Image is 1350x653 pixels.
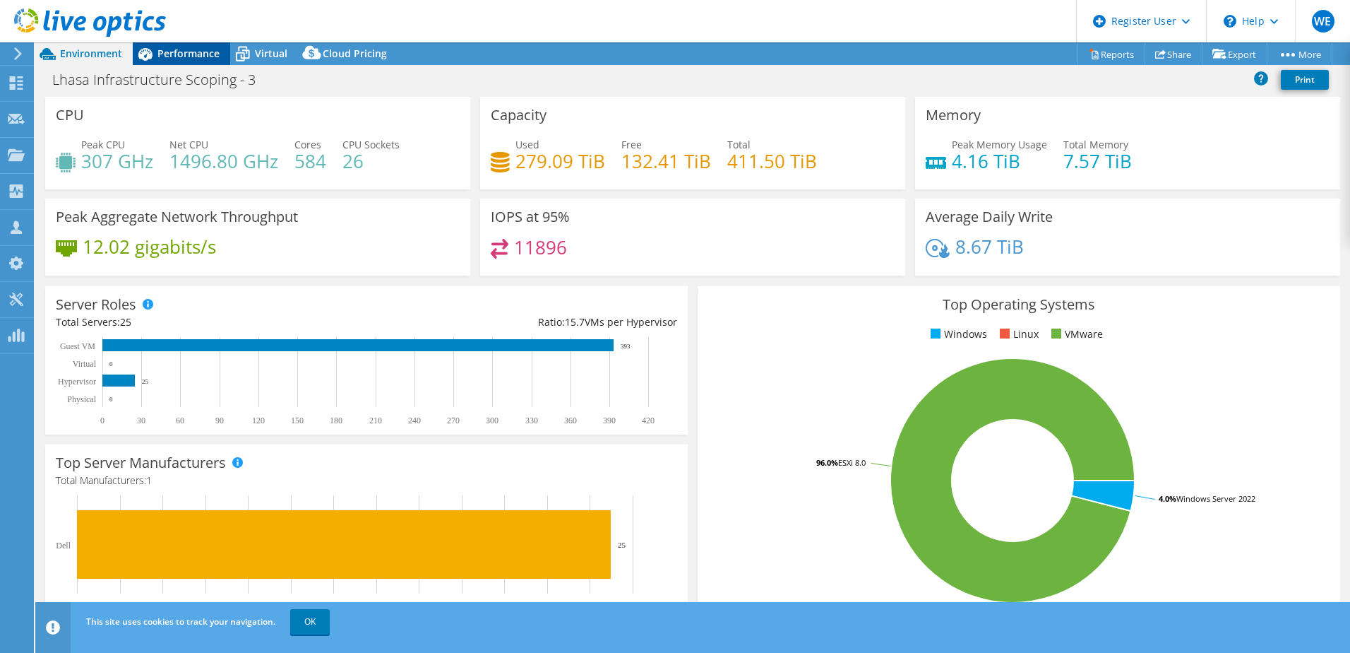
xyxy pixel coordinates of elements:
text: 240 [408,416,421,425]
h3: Capacity [491,107,546,123]
text: Virtual [73,359,97,369]
text: Dell [56,541,71,551]
span: WE [1312,10,1334,33]
h4: 4.16 TiB [952,153,1047,169]
text: 25 [618,541,626,549]
span: 1 [146,473,152,487]
text: 360 [564,416,577,425]
h3: Server Roles [56,297,136,312]
h4: 584 [294,153,326,169]
h4: 1496.80 GHz [169,153,278,169]
h3: Memory [926,107,981,123]
text: 0 [100,416,104,425]
span: 25 [120,315,131,329]
text: 393 [621,343,631,350]
text: 270 [447,416,460,425]
div: Total Servers: [56,314,366,330]
span: Used [515,138,539,151]
text: 0 [109,396,113,403]
li: Windows [927,326,987,342]
h3: Top Server Manufacturers [56,455,226,471]
h3: IOPS at 95% [491,209,570,225]
a: More [1267,43,1332,65]
text: 330 [525,416,538,425]
tspan: 4.0% [1159,493,1176,504]
text: 210 [369,416,382,425]
tspan: Windows Server 2022 [1176,493,1255,504]
a: Print [1281,70,1329,90]
text: Hypervisor [58,377,96,387]
span: Net CPU [169,138,208,151]
h4: 411.50 TiB [727,153,817,169]
a: OK [290,609,330,635]
span: Performance [157,47,220,60]
a: Share [1145,43,1202,65]
li: Linux [996,326,1039,342]
div: Ratio: VMs per Hypervisor [366,314,677,330]
a: Reports [1077,43,1145,65]
span: This site uses cookies to track your navigation. [86,616,275,628]
text: 120 [252,416,265,425]
h4: Total Manufacturers: [56,473,677,488]
svg: \n [1224,15,1236,28]
text: 30 [137,416,145,425]
h3: Peak Aggregate Network Throughput [56,209,298,225]
span: Cores [294,138,321,151]
h3: Average Daily Write [926,209,1053,225]
h4: 8.67 TiB [955,239,1024,254]
h4: 11896 [514,240,567,255]
span: Environment [60,47,122,60]
tspan: ESXi 8.0 [838,457,866,468]
a: Export [1202,43,1267,65]
span: Cloud Pricing [323,47,387,60]
h4: 279.09 TiB [515,153,605,169]
span: Peak CPU [81,138,125,151]
h4: 12.02 gigabits/s [83,239,216,254]
text: 420 [642,416,655,425]
h4: 26 [342,153,400,169]
span: Peak Memory Usage [952,138,1047,151]
text: 390 [603,416,616,425]
span: Free [621,138,642,151]
h1: Lhasa Infrastructure Scoping - 3 [46,72,277,88]
text: 25 [142,378,149,385]
text: Guest VM [60,341,95,351]
h4: 132.41 TiB [621,153,711,169]
text: 150 [291,416,304,425]
h3: CPU [56,107,84,123]
text: Physical [67,394,96,404]
text: 0 [109,360,113,367]
h4: 307 GHz [81,153,153,169]
text: 90 [215,416,224,425]
h4: 7.57 TiB [1063,153,1132,169]
tspan: 96.0% [816,457,838,468]
span: 15.7 [565,315,585,329]
span: Virtual [255,47,287,60]
span: Total Memory [1063,138,1128,151]
text: 300 [486,416,498,425]
span: CPU Sockets [342,138,400,151]
text: 60 [176,416,184,425]
span: Total [727,138,751,151]
h3: Top Operating Systems [708,297,1330,312]
text: 180 [330,416,342,425]
li: VMware [1048,326,1103,342]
